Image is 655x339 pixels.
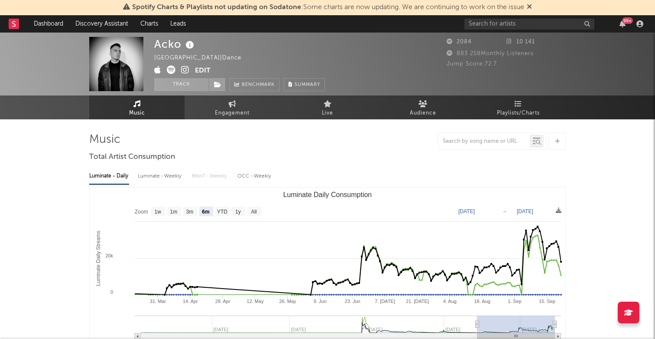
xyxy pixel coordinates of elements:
[154,37,196,51] div: Acko
[280,95,375,119] a: Live
[443,299,457,304] text: 4. Aug
[105,253,113,258] text: 20k
[186,209,194,215] text: 3m
[508,299,522,304] text: 1. Sep
[539,299,555,304] text: 15. Sep
[237,169,272,184] div: OCC - Weekly
[447,39,472,45] span: 2084
[438,138,530,145] input: Search by song name or URL
[235,209,241,215] text: 1y
[183,299,198,304] text: 14. Apr
[134,15,164,33] a: Charts
[447,51,534,56] span: 883 258 Monthly Listeners
[251,209,256,215] text: All
[345,299,360,304] text: 23. Jun
[89,95,185,119] a: Music
[410,108,436,118] span: Audience
[497,108,540,118] span: Playlists/Charts
[217,209,227,215] text: YTD
[155,209,162,215] text: 1w
[622,17,633,24] div: 99 +
[474,299,490,304] text: 18. Aug
[375,299,395,304] text: 7. [DATE]
[458,208,475,214] text: [DATE]
[150,299,166,304] text: 31. Mar
[28,15,69,33] a: Dashboard
[406,299,429,304] text: 21. [DATE]
[247,299,264,304] text: 12. May
[195,66,211,76] button: Edit
[89,152,175,162] span: Total Artist Consumption
[202,209,209,215] text: 6m
[132,4,301,11] span: Spotify Charts & Playlists not updating on Sodatone
[517,208,533,214] text: [DATE]
[164,15,192,33] a: Leads
[154,53,251,63] div: [GEOGRAPHIC_DATA] | Dance
[527,4,532,11] span: Dismiss
[279,299,296,304] text: 26. May
[138,169,183,184] div: Luminate - Weekly
[502,208,507,214] text: →
[375,95,470,119] a: Audience
[284,78,325,91] button: Summary
[283,191,372,198] text: Luminate Daily Consumption
[322,108,333,118] span: Live
[447,61,497,67] span: Jump Score: 72.7
[230,78,279,91] a: Benchmark
[135,209,148,215] text: Zoom
[185,95,280,119] a: Engagement
[295,82,320,87] span: Summary
[95,230,101,286] text: Luminate Daily Streams
[506,39,535,45] span: 10 141
[464,19,594,30] input: Search for artists
[242,80,275,90] span: Benchmark
[470,95,566,119] a: Playlists/Charts
[110,290,113,295] text: 0
[154,78,208,91] button: Track
[129,108,145,118] span: Music
[215,108,250,118] span: Engagement
[89,169,129,184] div: Luminate - Daily
[619,20,626,27] button: 99+
[69,15,134,33] a: Discovery Assistant
[215,299,230,304] text: 28. Apr
[132,4,524,11] span: : Some charts are now updating. We are continuing to work on the issue
[170,209,178,215] text: 1m
[314,299,327,304] text: 9. Jun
